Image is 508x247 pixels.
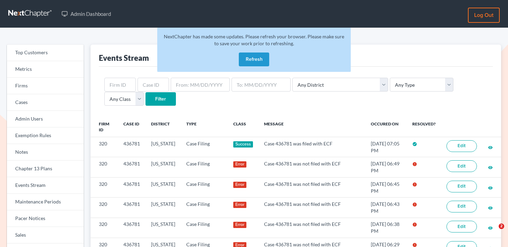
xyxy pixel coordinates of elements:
[488,164,493,170] a: visibility
[145,157,181,177] td: [US_STATE]
[91,218,118,238] td: 320
[468,8,500,23] a: Log out
[485,224,501,240] iframe: Intercom live chat
[145,198,181,218] td: [US_STATE]
[233,182,247,188] div: Error
[488,165,493,170] i: visibility
[488,186,493,190] i: visibility
[99,53,149,63] div: Events Stream
[258,218,365,238] td: Case 436781 was not filed with ECF
[7,78,84,94] a: Firms
[181,117,228,137] th: Type
[258,137,365,157] td: Case 436781 was filed with ECF
[7,161,84,177] a: Chapter 13 Plans
[412,162,417,167] i: error
[233,141,253,148] div: Success
[412,182,417,187] i: error
[118,218,145,238] td: 436781
[104,78,136,92] input: Firm ID
[7,94,84,111] a: Cases
[171,78,230,92] input: From: MM/DD/YYYY
[91,137,118,157] td: 320
[118,157,145,177] td: 436781
[138,78,169,92] input: Case ID
[412,142,417,146] i: check_circle
[181,218,228,238] td: Case Filing
[7,194,84,210] a: Maintenance Periods
[233,222,247,228] div: Error
[365,117,407,137] th: Occured On
[365,137,407,157] td: [DATE] 07:05 PM
[118,137,145,157] td: 436781
[118,177,145,197] td: 436781
[258,157,365,177] td: Case 436781 was not filed with ECF
[258,117,365,137] th: Message
[488,206,493,210] i: visibility
[7,111,84,127] a: Admin Users
[58,8,114,20] a: Admin Dashboard
[91,177,118,197] td: 320
[7,127,84,144] a: Exemption Rules
[145,137,181,157] td: [US_STATE]
[7,144,84,161] a: Notes
[258,198,365,218] td: Case 436781 was not filed with ECF
[164,34,344,46] span: NextChapter has made some updates. Please refresh your browser. Please make sure to save your wor...
[239,53,269,66] button: Refresh
[7,45,84,61] a: Top Customers
[412,202,417,207] i: error
[258,177,365,197] td: Case 436781 was not filed with ECF
[365,177,407,197] td: [DATE] 06:45 PM
[412,222,417,227] i: error
[232,78,291,92] input: To: MM/DD/YYYY
[145,117,181,137] th: District
[407,117,441,137] th: Resolved?
[181,198,228,218] td: Case Filing
[181,157,228,177] td: Case Filing
[181,137,228,157] td: Case Filing
[446,160,477,172] a: Edit
[228,117,259,137] th: Class
[7,177,84,194] a: Events Stream
[7,210,84,227] a: Pacer Notices
[91,198,118,218] td: 320
[7,61,84,78] a: Metrics
[365,218,407,238] td: [DATE] 06:38 PM
[488,144,493,150] a: visibility
[145,218,181,238] td: [US_STATE]
[233,202,247,208] div: Error
[91,117,118,137] th: Firm ID
[488,184,493,190] a: visibility
[118,198,145,218] td: 436781
[488,145,493,150] i: visibility
[446,221,477,232] a: Edit
[181,177,228,197] td: Case Filing
[488,205,493,210] a: visibility
[365,157,407,177] td: [DATE] 06:49 PM
[233,161,247,168] div: Error
[446,140,477,152] a: Edit
[145,92,176,106] input: Filter
[446,201,477,212] a: Edit
[7,227,84,244] a: Sales
[365,198,407,218] td: [DATE] 06:43 PM
[91,157,118,177] td: 320
[446,181,477,192] a: Edit
[145,177,181,197] td: [US_STATE]
[499,224,504,229] span: 2
[118,117,145,137] th: Case ID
